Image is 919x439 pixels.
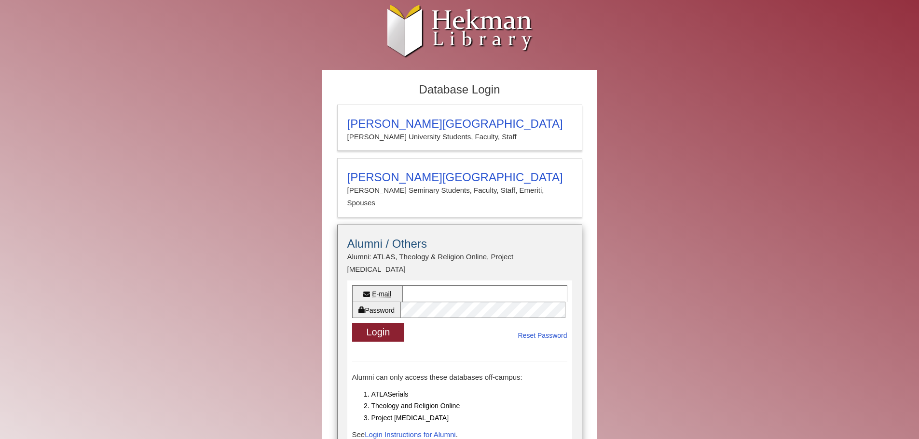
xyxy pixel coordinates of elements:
[347,251,572,276] p: Alumni: ATLAS, Theology & Religion Online, Project [MEDICAL_DATA]
[371,412,567,424] li: Project [MEDICAL_DATA]
[337,105,582,151] a: [PERSON_NAME][GEOGRAPHIC_DATA][PERSON_NAME] University Students, Faculty, Staff
[347,131,572,143] p: [PERSON_NAME] University Students, Faculty, Staff
[352,302,400,318] label: Password
[347,237,572,276] summary: Alumni / OthersAlumni: ATLAS, Theology & Religion Online, Project [MEDICAL_DATA]
[332,80,587,100] h2: Database Login
[347,117,572,131] h3: [PERSON_NAME][GEOGRAPHIC_DATA]
[365,430,455,439] a: Login Instructions for Alumni
[372,290,391,298] abbr: E-mail or username
[347,184,572,210] p: [PERSON_NAME] Seminary Students, Faculty, Staff, Emeriti, Spouses
[337,158,582,217] a: [PERSON_NAME][GEOGRAPHIC_DATA][PERSON_NAME] Seminary Students, Faculty, Staff, Emeriti, Spouses
[352,323,405,342] button: Login
[518,330,567,342] a: Reset Password
[371,388,567,400] li: ATLASerials
[347,171,572,184] h3: [PERSON_NAME][GEOGRAPHIC_DATA]
[352,371,567,384] p: Alumni can only access these databases off-campus:
[347,237,572,251] h3: Alumni / Others
[371,400,567,412] li: Theology and Religion Online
